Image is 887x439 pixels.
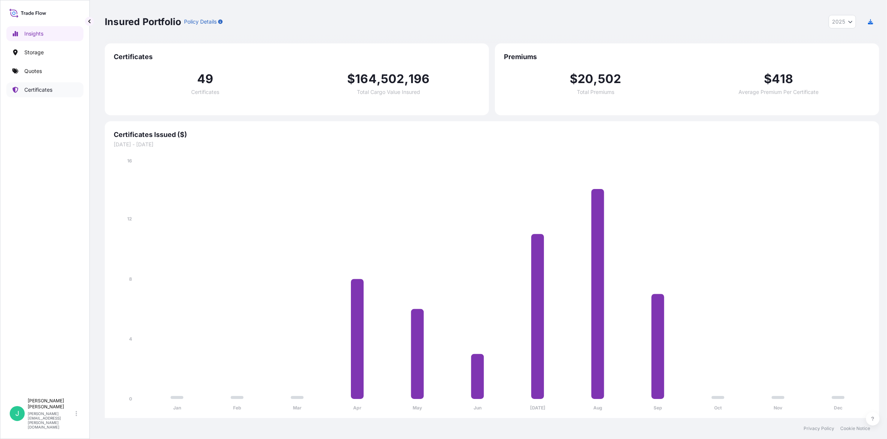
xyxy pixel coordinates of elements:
[114,141,870,148] span: [DATE] - [DATE]
[381,73,404,85] span: 502
[353,405,361,411] tspan: Apr
[764,73,772,85] span: $
[129,396,132,402] tspan: 0
[24,86,52,94] p: Certificates
[598,73,621,85] span: 502
[129,276,132,282] tspan: 8
[191,89,219,95] span: Certificates
[738,89,819,95] span: Average Premium Per Certificate
[15,410,19,417] span: J
[829,15,856,28] button: Year Selector
[127,216,132,222] tspan: 12
[105,16,181,28] p: Insured Portfolio
[184,18,217,25] p: Policy Details
[409,73,430,85] span: 196
[404,73,409,85] span: ,
[593,405,602,411] tspan: Aug
[772,73,793,85] span: 418
[347,73,355,85] span: $
[577,89,614,95] span: Total Premiums
[578,73,593,85] span: 20
[24,49,44,56] p: Storage
[714,405,722,411] tspan: Oct
[114,52,480,61] span: Certificates
[377,73,381,85] span: ,
[504,52,870,61] span: Premiums
[804,426,834,432] a: Privacy Policy
[357,89,420,95] span: Total Cargo Value Insured
[127,158,132,164] tspan: 16
[24,67,42,75] p: Quotes
[6,26,83,41] a: Insights
[840,426,870,432] a: Cookie Notice
[832,18,845,25] span: 2025
[530,405,545,411] tspan: [DATE]
[114,130,870,139] span: Certificates Issued ($)
[594,73,598,85] span: ,
[24,30,43,37] p: Insights
[413,405,423,411] tspan: May
[197,73,213,85] span: 49
[233,405,241,411] tspan: Feb
[6,64,83,79] a: Quotes
[355,73,377,85] span: 164
[173,405,181,411] tspan: Jan
[28,398,74,410] p: [PERSON_NAME] [PERSON_NAME]
[834,405,842,411] tspan: Dec
[28,411,74,429] p: [PERSON_NAME][EMAIL_ADDRESS][PERSON_NAME][DOMAIN_NAME]
[474,405,481,411] tspan: Jun
[6,82,83,97] a: Certificates
[293,405,302,411] tspan: Mar
[654,405,662,411] tspan: Sep
[129,336,132,342] tspan: 4
[6,45,83,60] a: Storage
[774,405,783,411] tspan: Nov
[570,73,578,85] span: $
